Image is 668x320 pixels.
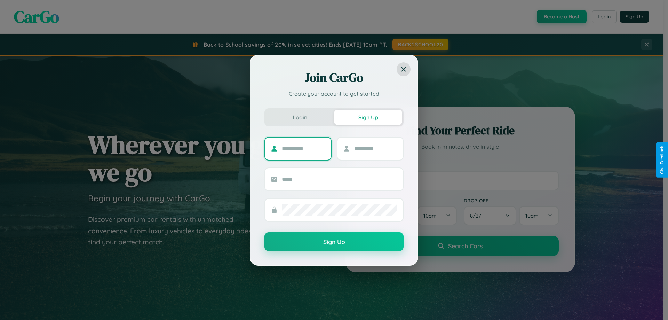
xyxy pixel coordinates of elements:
[266,110,334,125] button: Login
[264,69,404,86] h2: Join CarGo
[660,146,665,174] div: Give Feedback
[334,110,402,125] button: Sign Up
[264,232,404,251] button: Sign Up
[264,89,404,98] p: Create your account to get started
